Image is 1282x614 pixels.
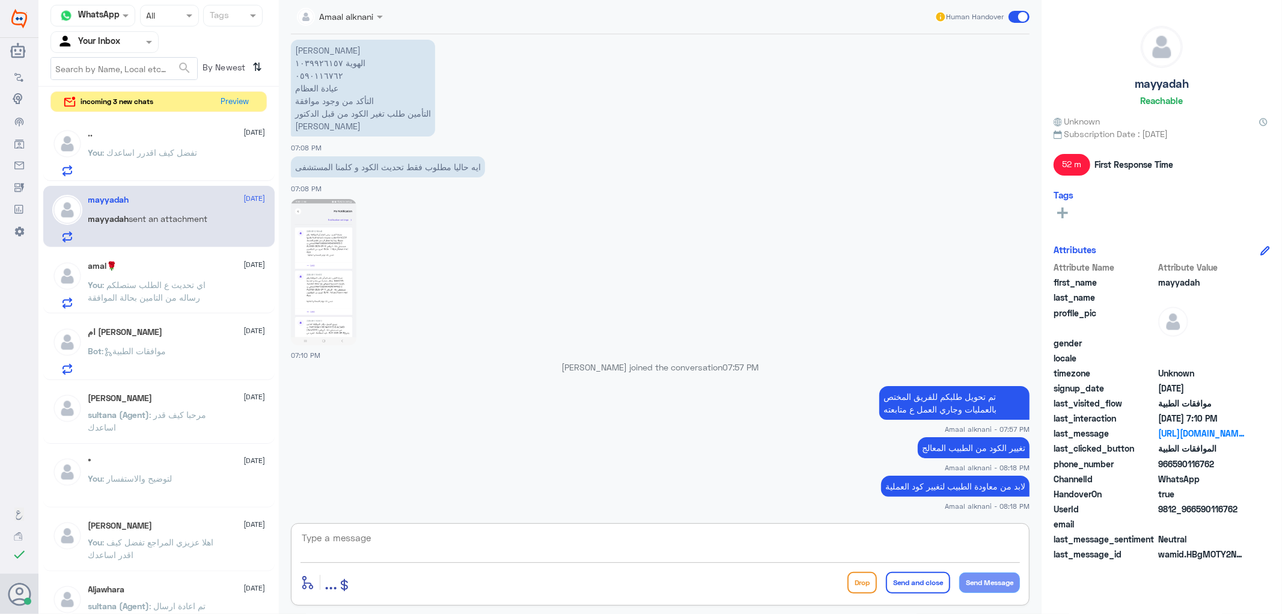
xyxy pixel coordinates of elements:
h5: amal🌹 [88,261,117,271]
span: 966590116762 [1158,458,1245,470]
img: defaultAdmin.png [52,327,82,357]
img: defaultAdmin.png [52,393,82,423]
button: search [177,58,192,78]
span: ... [325,571,337,593]
img: defaultAdmin.png [52,457,82,487]
img: defaultAdmin.png [1158,307,1188,337]
span: 07:08 PM [291,144,322,152]
span: Attribute Value [1158,261,1245,274]
h5: Ahmed [88,393,153,404]
span: null [1158,352,1245,364]
i: check [12,547,26,562]
p: 13/9/2025, 8:18 PM [881,476,1030,497]
span: Human Handover [947,11,1004,22]
span: Unknown [1054,115,1100,127]
h5: mayyadah [88,195,129,205]
h5: mayyadah [1135,77,1189,91]
span: 07:10 PM [291,351,320,359]
button: Send and close [886,572,950,594]
span: 0 [1158,533,1245,545]
h5: ° [88,457,92,467]
span: locale [1054,352,1156,364]
h5: ام محمد [88,327,163,337]
h6: Tags [1054,189,1073,200]
span: last_interaction [1054,412,1156,425]
p: [PERSON_NAME] joined the conversation [291,361,1030,373]
span: 9812_966590116762 [1158,503,1245,515]
span: signup_date [1054,382,1156,394]
span: [DATE] [244,127,266,138]
img: 2175323929611679.jpg [291,199,356,345]
h6: Reachable [1141,95,1183,106]
span: 2 [1158,473,1245,485]
h6: Attributes [1054,244,1096,255]
span: gender [1054,337,1156,349]
img: defaultAdmin.png [52,129,82,159]
a: [URL][DOMAIN_NAME] [1158,427,1245,440]
span: search [177,61,192,75]
span: [DATE] [244,193,266,204]
span: last_message_sentiment [1054,533,1156,545]
span: First Response Time [1094,158,1173,171]
span: phone_number [1054,458,1156,470]
p: 13/9/2025, 8:18 PM [918,437,1030,458]
h5: Ahmad Mansi [88,521,153,531]
span: [DATE] [244,325,266,336]
span: [DATE] [244,259,266,270]
span: 2025-09-13T16:10:01.353Z [1158,412,1245,425]
button: Preview [216,92,254,112]
span: sent an attachment [129,213,208,224]
span: Subscription Date : [DATE] [1054,127,1270,140]
span: 52 m [1054,154,1090,176]
span: [DATE] [244,583,266,594]
span: Amaal alknani - 08:18 PM [945,501,1030,511]
span: : اي تحديث ع الطلب ستصلكم رساله من التامين بحالة الموافقة [88,280,206,302]
span: mayyadah [1158,276,1245,289]
span: : لتوضيح والاستفسار [103,473,172,484]
span: : تفضل كيف اقدرر اساعدك [103,147,198,158]
span: sultana (Agent) [88,410,150,420]
img: defaultAdmin.png [52,521,82,551]
span: wamid.HBgMOTY2NTkwMTE2NzYyFQIAEhgUM0FGNjg3RTlGMjQ3NTU2NzA1RDQA [1158,548,1245,560]
span: Unknown [1158,367,1245,379]
span: موافقات الطبية [1158,397,1245,410]
span: profile_pic [1054,307,1156,334]
span: mayyadah [88,213,129,224]
span: null [1158,337,1245,349]
p: 13/9/2025, 7:57 PM [879,386,1030,420]
img: defaultAdmin.png [1141,26,1182,67]
span: timezone [1054,367,1156,379]
span: الموافقات الطبية [1158,442,1245,455]
span: first_name [1054,276,1156,289]
p: 13/9/2025, 7:08 PM [291,40,435,137]
span: 2025-09-13T16:03:50.016Z [1158,382,1245,394]
span: : موافقات الطبية [102,346,166,356]
h5: .. [88,129,93,139]
span: 07:08 PM [291,185,322,192]
img: Widebot Logo [11,9,27,28]
span: : اهلا عزيزي المراجع تفضل كيف اقدر اساعدك [88,537,214,560]
img: defaultAdmin.png [52,261,82,291]
span: last_message [1054,427,1156,440]
span: [DATE] [244,519,266,530]
span: Attribute Name [1054,261,1156,274]
span: You [88,280,103,290]
button: Avatar [8,583,31,606]
span: Amaal alknani - 08:18 PM [945,462,1030,473]
h5: Aljawhara [88,585,125,595]
span: last_name [1054,291,1156,304]
span: sultana (Agent) [88,601,150,611]
span: Amaal alknani - 07:57 PM [945,424,1030,434]
span: You [88,147,103,158]
span: You [88,473,103,484]
span: last_message_id [1054,548,1156,560]
span: incoming 3 new chats [81,96,154,107]
span: [DATE] [244,391,266,402]
span: ChannelId [1054,473,1156,485]
span: last_clicked_button [1054,442,1156,455]
img: whatsapp.png [57,7,75,25]
span: null [1158,518,1245,530]
span: email [1054,518,1156,530]
span: 07:57 PM [723,362,759,372]
button: ... [325,569,337,596]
